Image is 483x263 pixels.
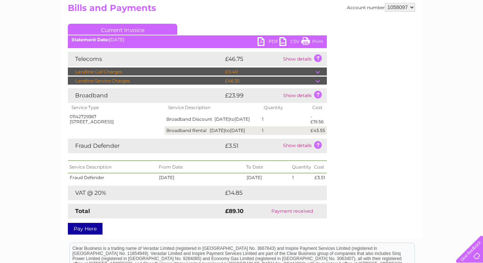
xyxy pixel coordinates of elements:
[245,173,290,182] td: [DATE]
[281,139,327,153] td: Show details
[68,77,223,85] td: Landline Service Charges
[223,52,281,66] td: £46.75
[260,112,309,126] td: 1
[157,160,245,173] th: From Date
[165,126,260,135] td: Broadband Rental [DATE] [DATE]
[68,24,177,35] a: Current Invoice
[420,31,430,36] a: Blog
[72,37,109,42] b: Statement Date:
[223,67,316,76] td: £0.40
[75,208,90,214] strong: Total
[70,114,163,124] div: 01142729367 [STREET_ADDRESS]
[313,173,327,182] td: £3.51
[309,103,327,112] th: Cost
[260,126,309,135] td: 1
[290,160,313,173] th: Quantity
[68,67,223,76] td: Landline Call Charges
[68,37,327,42] div: [DATE]
[68,160,157,173] th: Service Description
[68,186,223,200] td: VAT @ 20%
[279,37,301,48] a: CSV
[225,208,244,214] strong: £89.10
[223,186,312,200] td: £14.85
[68,103,165,112] th: Service Type
[165,103,260,112] th: Service Description
[313,160,327,173] th: Cost
[68,139,223,153] td: Fraud Defender
[347,3,415,12] div: Account number
[290,173,313,182] td: 1
[355,31,368,36] a: Water
[17,19,54,41] img: logo.png
[157,173,245,182] td: [DATE]
[281,52,327,66] td: Show details
[434,31,452,36] a: Contact
[309,126,327,135] td: £43.55
[258,204,327,218] td: Payment received
[260,103,309,112] th: Quantity
[225,128,230,133] span: to
[68,52,223,66] td: Telecoms
[165,112,260,126] td: Broadband Discount [DATE] [DATE]
[459,31,476,36] a: Log out
[68,88,223,103] td: Broadband
[223,77,316,85] td: £46.35
[68,173,157,182] td: Fraud Defender
[345,4,396,13] a: 0333 014 3131
[230,116,235,122] span: to
[245,160,290,173] th: To Date
[223,139,281,153] td: £3.51
[281,88,327,103] td: Show details
[70,4,414,35] div: Clear Business is a trading name of Verastar Limited (registered in [GEOGRAPHIC_DATA] No. 3667643...
[258,37,279,48] a: PDF
[223,88,281,103] td: £23.99
[68,3,415,17] h2: Bills and Payments
[68,223,103,235] a: Pay Here
[309,112,327,126] td: -£19.56
[373,31,389,36] a: Energy
[393,31,415,36] a: Telecoms
[301,37,323,48] a: Print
